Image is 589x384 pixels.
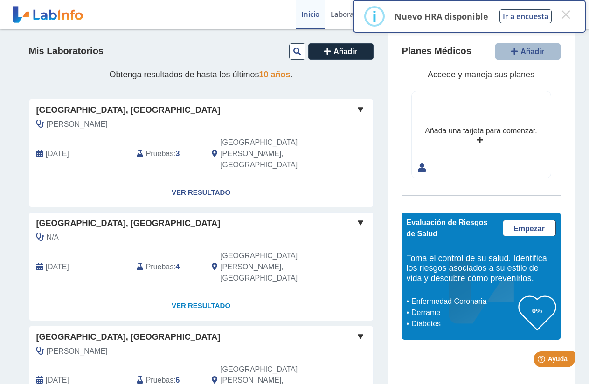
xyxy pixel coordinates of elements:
button: Ir a encuesta [499,9,552,23]
span: San Juan, PR [220,250,323,284]
span: Accede y maneja sus planes [428,70,534,79]
a: Empezar [503,220,556,236]
p: Nuevo HRA disponible [395,11,488,22]
span: [GEOGRAPHIC_DATA], [GEOGRAPHIC_DATA] [36,104,221,117]
span: San Juan, PR [220,137,323,171]
a: Ver Resultado [29,178,373,207]
span: Empezar [513,225,545,233]
iframe: Help widget launcher [506,348,579,374]
span: Berrios, Juan [47,119,108,130]
span: N/A [47,232,59,243]
span: 2025-04-29 [46,261,69,273]
b: 3 [176,150,180,158]
a: Ver Resultado [29,291,373,321]
span: Pruebas [146,148,173,159]
h5: Toma el control de su salud. Identifica los riesgos asociados a su estilo de vida y descubre cómo... [407,254,556,284]
div: i [372,8,377,25]
span: 2025-08-01 [46,148,69,159]
button: Close this dialog [557,6,574,23]
h3: 0% [519,305,556,316]
div: Añada una tarjeta para comenzar. [425,125,537,137]
span: Evaluación de Riesgos de Salud [407,219,488,238]
span: Pruebas [146,261,173,273]
h4: Planes Médicos [402,46,471,57]
li: Diabetes [409,318,519,329]
b: 6 [176,376,180,384]
h4: Mis Laboratorios [29,46,104,57]
b: 4 [176,263,180,271]
button: Añadir [495,43,561,60]
span: Añadir [520,48,544,55]
span: [GEOGRAPHIC_DATA], [GEOGRAPHIC_DATA] [36,217,221,230]
span: Añadir [333,48,357,55]
button: Añadir [308,43,374,60]
div: : [130,250,205,284]
li: Enfermedad Coronaria [409,296,519,307]
li: Derrame [409,307,519,318]
span: Obtenga resultados de hasta los últimos . [109,70,292,79]
div: : [130,137,205,171]
span: [GEOGRAPHIC_DATA], [GEOGRAPHIC_DATA] [36,331,221,343]
span: Arturi, Luis [47,346,108,357]
span: 10 años [259,70,291,79]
